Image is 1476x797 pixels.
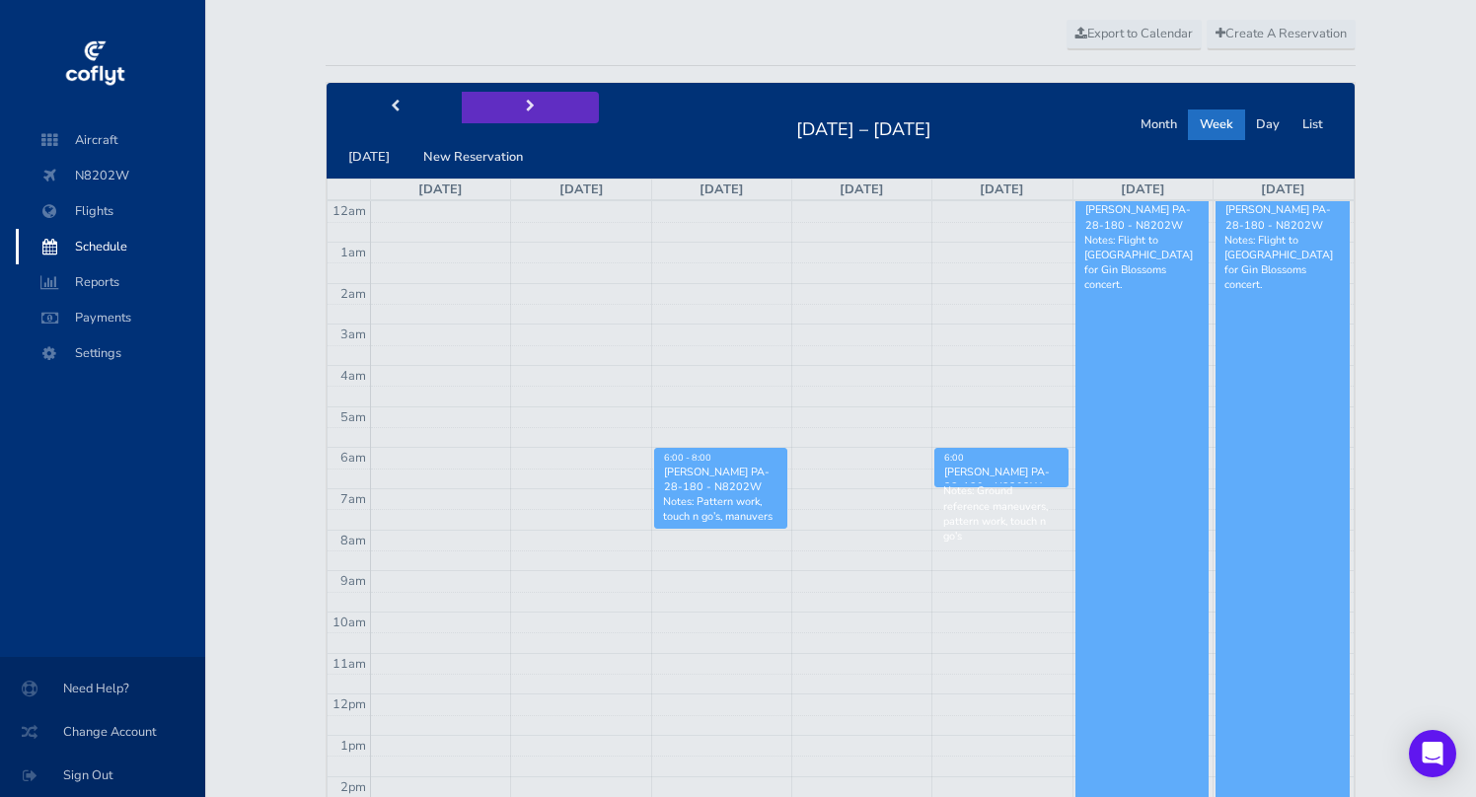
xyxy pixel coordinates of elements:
[340,449,366,467] span: 6am
[340,367,366,385] span: 4am
[340,532,366,549] span: 8am
[340,737,366,755] span: 1pm
[332,655,366,673] span: 11am
[336,142,402,173] button: [DATE]
[943,483,1060,543] p: Notes: Ground reference maneuvers, pattern work, touch n go’s
[1409,730,1456,777] div: Open Intercom Messenger
[1188,109,1245,140] button: Week
[340,244,366,261] span: 1am
[840,181,884,198] a: [DATE]
[340,285,366,303] span: 2am
[1084,233,1201,293] p: Notes: Flight to [GEOGRAPHIC_DATA] for Gin Blossoms concert.
[340,490,366,508] span: 7am
[1224,202,1341,232] div: [PERSON_NAME] PA-28-180 - N8202W
[944,452,964,464] span: 6:00
[340,408,366,426] span: 5am
[1067,20,1202,49] a: Export to Calendar
[36,300,185,335] span: Payments
[36,122,185,158] span: Aircraft
[700,181,744,198] a: [DATE]
[24,758,182,793] span: Sign Out
[36,193,185,229] span: Flights
[332,614,366,631] span: 10am
[1084,202,1201,232] div: [PERSON_NAME] PA-28-180 - N8202W
[411,142,535,173] button: New Reservation
[943,465,1060,494] div: [PERSON_NAME] PA-28-180 - N8202W
[1129,109,1189,140] button: Month
[1216,25,1347,42] span: Create A Reservation
[664,452,711,464] span: 6:00 - 8:00
[1291,109,1335,140] button: List
[1207,20,1356,49] a: Create A Reservation
[980,181,1024,198] a: [DATE]
[327,92,463,122] button: prev
[36,264,185,300] span: Reports
[663,465,779,494] div: [PERSON_NAME] PA-28-180 - N8202W
[332,202,366,220] span: 12am
[462,92,598,122] button: next
[784,113,943,141] h2: [DATE] – [DATE]
[1075,25,1193,42] span: Export to Calendar
[559,181,604,198] a: [DATE]
[24,671,182,706] span: Need Help?
[663,494,779,524] p: Notes: Pattern work, touch n go’s, manuvers
[36,158,185,193] span: N8202W
[62,35,127,94] img: coflyt logo
[36,229,185,264] span: Schedule
[1121,181,1165,198] a: [DATE]
[340,778,366,796] span: 2pm
[1261,181,1305,198] a: [DATE]
[24,714,182,750] span: Change Account
[332,695,366,713] span: 12pm
[36,335,185,371] span: Settings
[418,181,463,198] a: [DATE]
[340,326,366,343] span: 3am
[1244,109,1291,140] button: Day
[1224,233,1341,293] p: Notes: Flight to [GEOGRAPHIC_DATA] for Gin Blossoms concert.
[340,572,366,590] span: 9am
